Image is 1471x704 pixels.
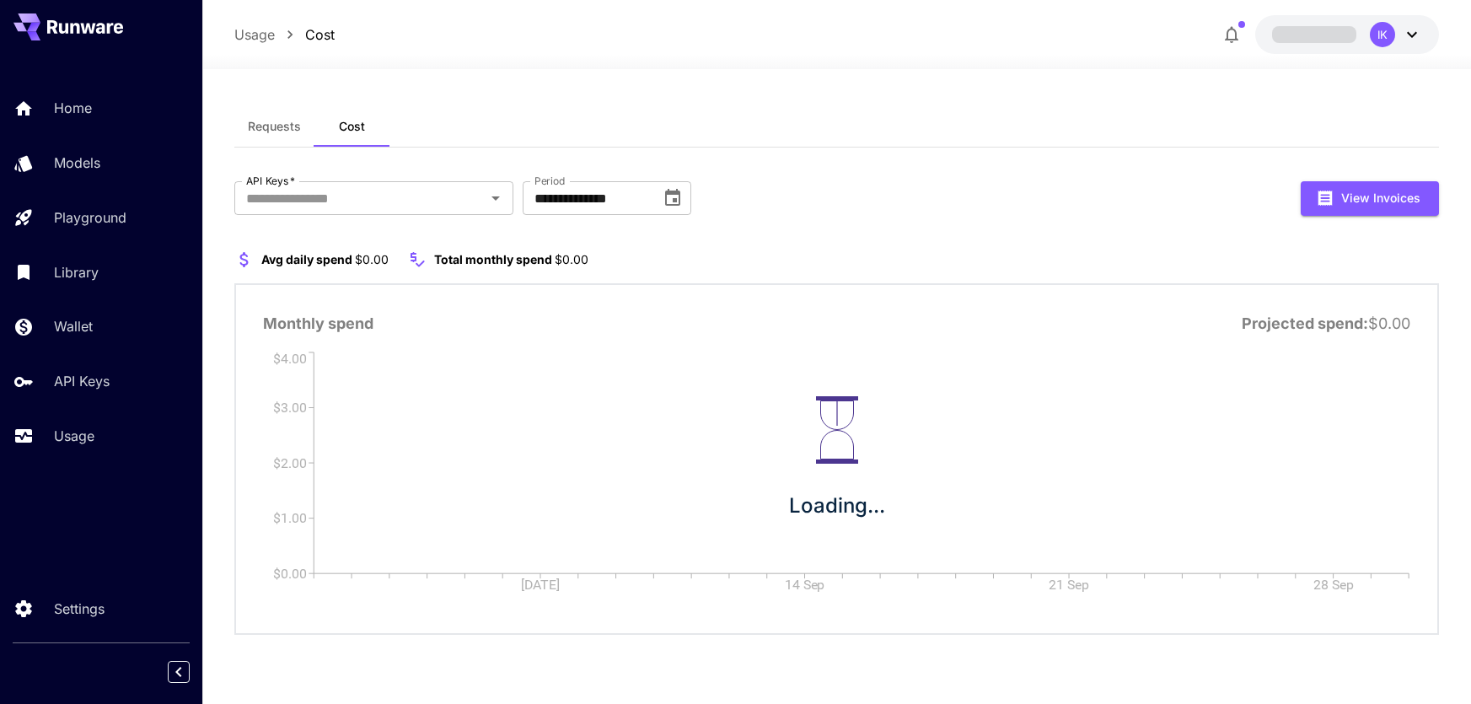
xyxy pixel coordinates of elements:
[1255,15,1439,54] button: IK
[1370,22,1395,47] div: IK
[339,119,365,134] span: Cost
[434,252,552,266] span: Total monthly spend
[789,491,885,521] p: Loading...
[54,207,126,228] p: Playground
[54,262,99,282] p: Library
[261,252,352,266] span: Avg daily spend
[248,119,301,134] span: Requests
[1301,181,1439,216] button: View Invoices
[305,24,335,45] a: Cost
[1301,189,1439,205] a: View Invoices
[180,657,202,687] div: Collapse sidebar
[54,153,100,173] p: Models
[54,371,110,391] p: API Keys
[54,426,94,446] p: Usage
[246,174,295,188] label: API Keys
[54,316,93,336] p: Wallet
[355,252,389,266] span: $0.00
[54,599,105,619] p: Settings
[234,24,275,45] a: Usage
[656,181,690,215] button: Choose date, selected date is Sep 1, 2025
[54,98,92,118] p: Home
[484,186,507,210] button: Open
[555,252,588,266] span: $0.00
[234,24,335,45] nav: breadcrumb
[534,174,566,188] label: Period
[168,661,190,683] button: Collapse sidebar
